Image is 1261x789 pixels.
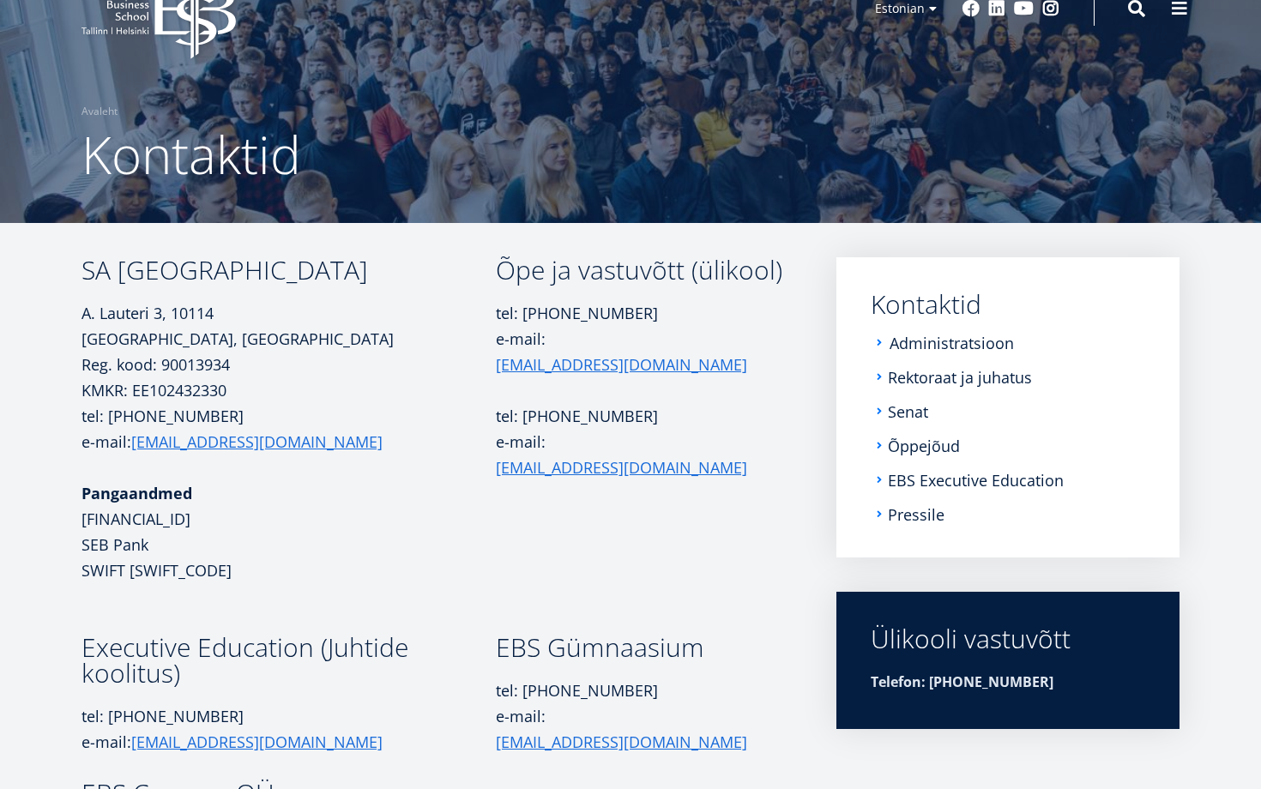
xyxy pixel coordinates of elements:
[131,729,383,755] a: [EMAIL_ADDRESS][DOMAIN_NAME]
[81,300,496,377] p: A. Lauteri 3, 10114 [GEOGRAPHIC_DATA], [GEOGRAPHIC_DATA] Reg. kood: 90013934
[496,455,747,480] a: [EMAIL_ADDRESS][DOMAIN_NAME]
[890,334,1014,352] a: Administratsioon
[496,300,787,377] p: tel: [PHONE_NUMBER] e-mail:
[81,403,496,455] p: tel: [PHONE_NUMBER] e-mail:
[496,729,747,755] a: [EMAIL_ADDRESS][DOMAIN_NAME]
[871,626,1145,652] div: Ülikooli vastuvõtt
[496,429,787,480] p: e-mail:
[496,403,787,429] p: tel: [PHONE_NUMBER]
[888,506,944,523] a: Pressile
[888,369,1032,386] a: Rektoraat ja juhatus
[81,119,301,190] span: Kontaktid
[888,437,960,455] a: Õppejõud
[496,257,787,283] h3: Õpe ja vastuvõtt (ülikool)
[496,352,747,377] a: [EMAIL_ADDRESS][DOMAIN_NAME]
[888,403,928,420] a: Senat
[81,635,496,686] h3: Executive Education (Juhtide koolitus)
[888,472,1064,489] a: EBS Executive Education
[131,429,383,455] a: [EMAIL_ADDRESS][DOMAIN_NAME]
[81,377,496,403] p: KMKR: EE102432330
[81,483,192,503] strong: Pangaandmed
[81,257,496,283] h3: SA [GEOGRAPHIC_DATA]
[496,678,787,755] p: tel: [PHONE_NUMBER] e-mail:
[871,672,1053,691] strong: Telefon: [PHONE_NUMBER]
[496,635,787,660] h3: EBS Gümnaasium
[81,480,496,583] p: [FINANCIAL_ID] SEB Pank SWIFT [SWIFT_CODE]
[81,703,496,755] p: tel: [PHONE_NUMBER] e-mail:
[81,103,118,120] a: Avaleht
[871,292,1145,317] a: Kontaktid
